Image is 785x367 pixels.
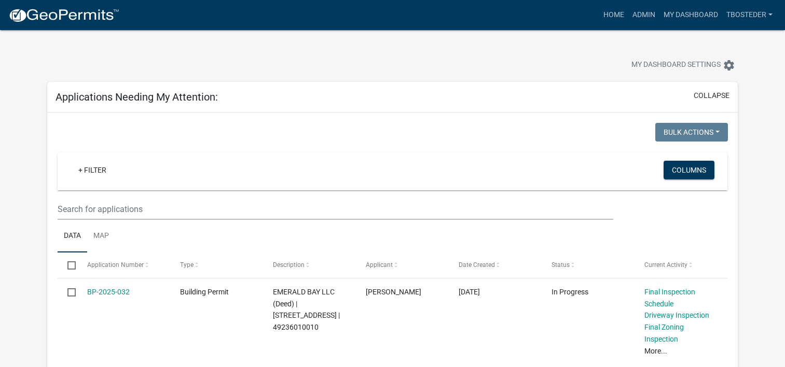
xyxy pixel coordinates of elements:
[694,90,729,101] button: collapse
[644,261,687,269] span: Current Activity
[273,261,305,269] span: Description
[273,288,340,331] span: EMERALD BAY LLC (Deed) | 2103 N JEFFERSON WAY | 49236010010
[631,59,721,72] span: My Dashboard Settings
[599,5,628,25] a: Home
[644,288,695,308] a: Final Inspection Schedule
[459,288,480,296] span: 01/14/2025
[635,252,727,277] datatable-header-cell: Current Activity
[56,91,218,103] h5: Applications Needing My Attention:
[366,261,393,269] span: Applicant
[644,323,684,343] a: Final Zoning Inspection
[722,5,777,25] a: tbosteder
[459,261,495,269] span: Date Created
[58,252,77,277] datatable-header-cell: Select
[87,220,115,253] a: Map
[659,5,722,25] a: My Dashboard
[552,261,570,269] span: Status
[723,59,735,72] i: settings
[58,220,87,253] a: Data
[58,199,613,220] input: Search for applications
[70,161,115,179] a: + Filter
[366,288,421,296] span: Angie Steigerwald
[180,261,194,269] span: Type
[87,261,144,269] span: Application Number
[180,288,229,296] span: Building Permit
[542,252,635,277] datatable-header-cell: Status
[87,288,130,296] a: BP-2025-032
[644,347,667,355] a: More...
[170,252,263,277] datatable-header-cell: Type
[449,252,542,277] datatable-header-cell: Date Created
[655,123,728,142] button: Bulk Actions
[552,288,588,296] span: In Progress
[263,252,356,277] datatable-header-cell: Description
[628,5,659,25] a: Admin
[356,252,449,277] datatable-header-cell: Applicant
[623,55,743,75] button: My Dashboard Settingssettings
[644,311,709,319] a: Driveway Inspection
[664,161,714,179] button: Columns
[77,252,170,277] datatable-header-cell: Application Number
